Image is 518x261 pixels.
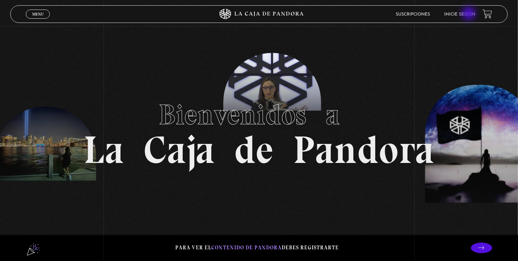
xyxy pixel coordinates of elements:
[396,12,430,17] a: Suscripciones
[212,244,282,251] span: contenido de Pandora
[84,92,435,169] h1: La Caja de Pandora
[32,12,44,16] span: Menu
[483,9,492,19] a: View your shopping cart
[159,98,359,132] span: Bienvenidos a
[445,12,476,17] a: Inicie sesión
[30,18,46,23] span: Cerrar
[176,243,339,253] p: Para ver el debes registrarte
